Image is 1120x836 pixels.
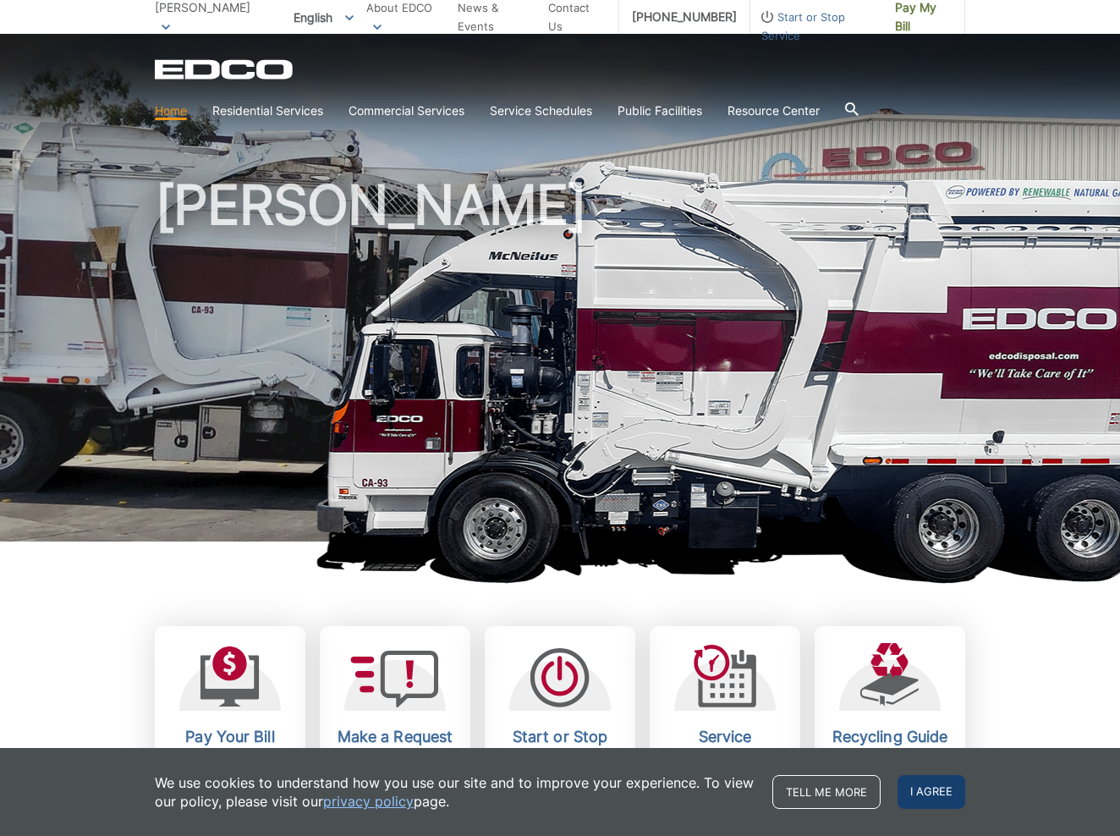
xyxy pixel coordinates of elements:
[155,102,187,120] a: Home
[490,102,592,120] a: Service Schedules
[155,773,755,811] p: We use cookies to understand how you use our site and to improve your experience. To view our pol...
[212,102,323,120] a: Residential Services
[167,728,293,746] h2: Pay Your Bill
[898,775,965,809] span: I agree
[497,728,623,765] h2: Start or Stop Service
[155,59,295,80] a: EDCD logo. Return to the homepage.
[281,3,366,31] span: English
[827,728,953,746] h2: Recycling Guide
[155,178,965,549] h1: [PERSON_NAME]
[618,102,702,120] a: Public Facilities
[349,102,464,120] a: Commercial Services
[662,728,788,765] h2: Service Schedules
[323,792,414,811] a: privacy policy
[727,102,820,120] a: Resource Center
[332,728,458,746] h2: Make a Request
[772,775,881,809] a: Tell me more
